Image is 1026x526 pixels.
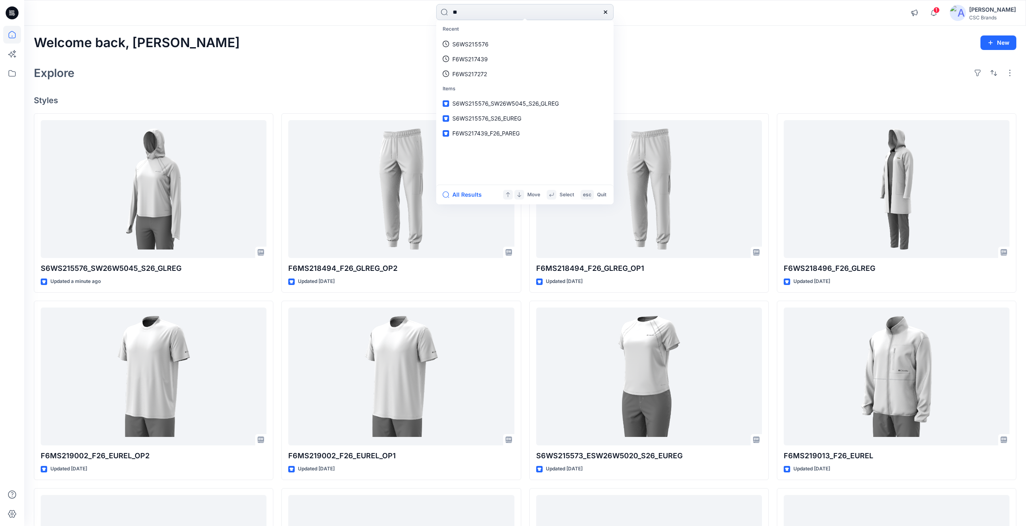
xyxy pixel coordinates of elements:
p: esc [583,191,591,199]
a: F6WS218496_F26_GLREG [784,120,1009,258]
button: All Results [443,190,487,200]
span: S6WS215576_S26_EUREG [452,115,521,122]
p: S6WS215576 [452,40,489,48]
h4: Styles [34,96,1016,105]
p: Updated [DATE] [298,465,335,473]
a: F6WS217272 [438,67,612,81]
a: F6MS219013_F26_EUREL [784,308,1009,446]
p: F6WS217439 [452,55,488,63]
img: avatar [950,5,966,21]
p: Select [560,191,574,199]
div: CSC Brands [969,15,1016,21]
a: S6WS215576 [438,37,612,52]
a: F6MS218494_F26_GLREG_OP2 [288,120,514,258]
p: Updated [DATE] [546,277,583,286]
a: F6MS218494_F26_GLREG_OP1 [536,120,762,258]
a: S6WS215576_SW26W5045_S26_GLREG [438,96,612,111]
p: F6MS218494_F26_GLREG_OP1 [536,263,762,274]
span: F6WS217439_F26_PAREG [452,130,520,137]
button: New [980,35,1016,50]
p: Updated [DATE] [793,277,830,286]
p: F6MS218494_F26_GLREG_OP2 [288,263,514,274]
p: F6MS219002_F26_EUREL_OP1 [288,450,514,462]
a: S6WS215576_S26_EUREG [438,111,612,126]
span: 1 [933,7,940,13]
a: S6WS215573_ESW26W5020_S26_EUREG [536,308,762,446]
p: Quit [597,191,606,199]
h2: Explore [34,67,75,79]
a: F6WS217439_F26_PAREG [438,126,612,141]
p: Updated [DATE] [50,465,87,473]
p: Updated [DATE] [546,465,583,473]
a: S6WS215576_SW26W5045_S26_GLREG [41,120,266,258]
p: Recent [438,22,612,37]
span: S6WS215576_SW26W5045_S26_GLREG [452,100,559,107]
p: Items [438,81,612,96]
a: F6MS219002_F26_EUREL_OP1 [288,308,514,446]
div: [PERSON_NAME] [969,5,1016,15]
p: F6WS218496_F26_GLREG [784,263,1009,274]
a: F6MS219002_F26_EUREL_OP2 [41,308,266,446]
p: Updated a minute ago [50,277,101,286]
p: F6MS219013_F26_EUREL [784,450,1009,462]
p: Updated [DATE] [793,465,830,473]
p: S6WS215573_ESW26W5020_S26_EUREG [536,450,762,462]
h2: Welcome back, [PERSON_NAME] [34,35,240,50]
p: Move [527,191,540,199]
a: F6WS217439 [438,52,612,67]
p: F6MS219002_F26_EUREL_OP2 [41,450,266,462]
p: S6WS215576_SW26W5045_S26_GLREG [41,263,266,274]
p: F6WS217272 [452,70,487,78]
p: Updated [DATE] [298,277,335,286]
